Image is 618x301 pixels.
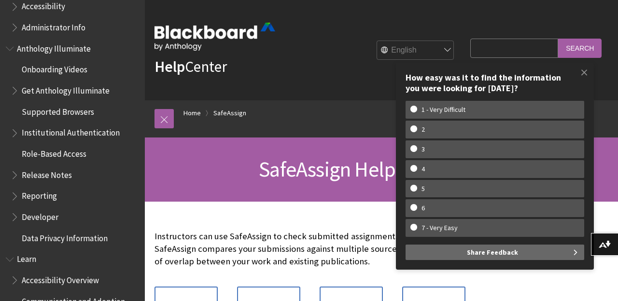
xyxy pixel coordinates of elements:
span: Reporting [22,188,57,201]
span: Institutional Authentication [22,125,120,138]
span: Supported Browsers [22,104,94,117]
input: Search [558,39,602,57]
span: Share Feedback [467,245,518,260]
w-span: 3 [410,145,436,153]
select: Site Language Selector [377,41,454,60]
span: Administrator Info [22,19,85,32]
button: Share Feedback [406,245,584,260]
span: Role-Based Access [22,146,86,159]
span: Get Anthology Illuminate [22,82,110,96]
div: How easy was it to find the information you were looking for [DATE]? [406,72,584,93]
p: Instructors can use SafeAssign to check submitted assignments for originality. SafeAssign compare... [154,230,465,268]
span: Data Privacy Information [22,230,108,243]
img: Blackboard by Anthology [154,23,275,51]
w-span: 4 [410,165,436,173]
span: SafeAssign Help for Students [259,156,504,182]
span: Release Notes [22,167,72,180]
w-span: 2 [410,125,436,134]
nav: Book outline for Anthology Illuminate [6,41,139,246]
w-span: 6 [410,204,436,212]
w-span: 1 - Very Difficult [410,106,477,114]
a: HelpCenter [154,57,227,76]
span: Learn [17,251,36,264]
span: Accessibility Overview [22,272,99,285]
strong: Help [154,57,185,76]
span: Developer [22,209,58,222]
span: Onboarding Videos [22,62,87,75]
w-span: 5 [410,185,436,193]
a: SafeAssign [213,107,246,119]
span: Anthology Illuminate [17,41,91,54]
a: Home [183,107,201,119]
w-span: 7 - Very Easy [410,224,469,232]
